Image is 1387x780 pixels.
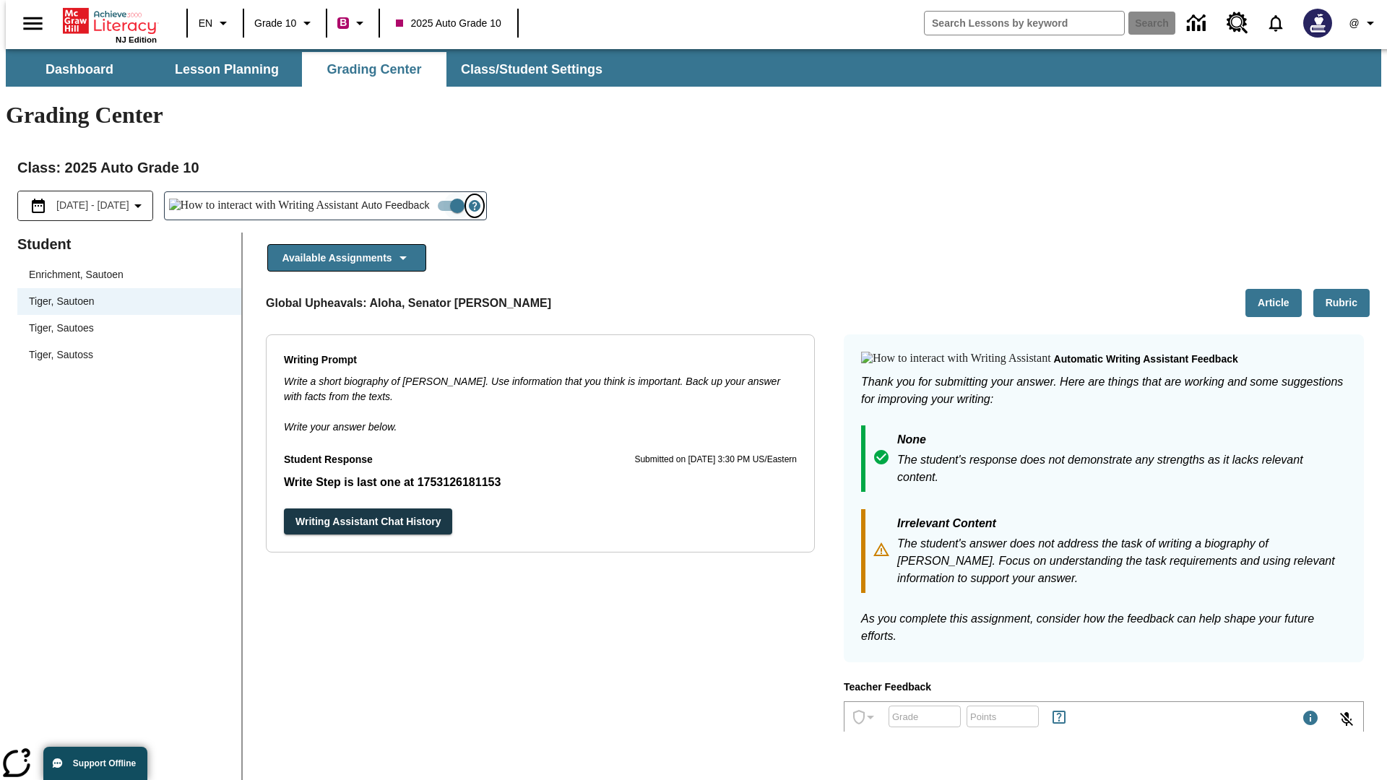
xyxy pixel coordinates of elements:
[889,706,961,727] div: Grade: Letters, numbers, %, + and - are allowed.
[17,342,241,368] div: Tiger, Sautoss
[284,352,797,368] p: Writing Prompt
[63,6,157,35] a: Home
[284,374,797,404] p: Write a short biography of [PERSON_NAME]. Use information that you think is important. Back up yo...
[29,294,230,309] span: Tiger, Sautoen
[889,697,961,735] input: Grade: Letters, numbers, %, + and - are allowed.
[1313,289,1370,317] button: Rubric, Will open in new tab
[17,315,241,342] div: Tiger, Sautoes
[17,233,241,256] p: Student
[463,192,486,220] button: Open Help for Writing Assistant
[925,12,1124,35] input: search field
[266,295,551,312] p: Global Upheavals: Aloha, Senator [PERSON_NAME]
[897,515,1347,535] p: Irrelevant Content
[1295,4,1341,42] button: Select a new avatar
[284,452,373,468] p: Student Response
[340,14,347,32] span: B
[1054,352,1238,368] p: Automatic writing assistant feedback
[17,156,1370,179] h2: Class : 2025 Auto Grade 10
[1257,4,1295,42] a: Notifications
[249,10,321,36] button: Grade: Grade 10, Select a grade
[1045,703,1073,732] button: Rules for Earning Points and Achievements, Will open in new tab
[199,16,212,31] span: EN
[634,453,797,467] p: Submitted on [DATE] 3:30 PM US/Eastern
[6,52,615,87] div: SubNavbar
[1218,4,1257,43] a: Resource Center, Will open in new tab
[1302,709,1319,729] div: Maximum 1000 characters Press Escape to exit toolbar and use left and right arrow keys to access ...
[155,52,299,87] button: Lesson Planning
[116,35,157,44] span: NJ Edition
[861,610,1347,645] p: As you complete this assignment, consider how the feedback can help shape your future efforts.
[29,347,230,363] span: Tiger, Sautoss
[897,535,1347,587] p: The student's answer does not address the task of writing a biography of [PERSON_NAME]. Focus on ...
[12,2,54,45] button: Open side menu
[284,404,797,435] p: Write your answer below.
[254,16,296,31] span: Grade 10
[1349,16,1359,31] span: @
[267,244,426,272] button: Available Assignments
[6,49,1381,87] div: SubNavbar
[56,198,129,213] span: [DATE] - [DATE]
[861,352,1051,366] img: How to interact with Writing Assistant
[1341,10,1387,36] button: Profile/Settings
[17,261,241,288] div: Enrichment, Sautoen
[129,197,147,214] svg: Collapse Date Range Filter
[897,431,1347,451] p: None
[967,697,1039,735] input: Points: Must be equal to or less than 25.
[967,706,1039,727] div: Points: Must be equal to or less than 25.
[73,758,136,768] span: Support Offline
[361,198,429,213] span: Auto Feedback
[1303,9,1332,38] img: Avatar
[29,267,230,282] span: Enrichment, Sautoen
[1245,289,1302,317] button: Article, Will open in new tab
[29,321,230,336] span: Tiger, Sautoes
[6,102,1381,129] h1: Grading Center
[302,52,446,87] button: Grading Center
[7,52,152,87] button: Dashboard
[17,288,241,315] div: Tiger, Sautoen
[449,52,614,87] button: Class/Student Settings
[844,680,1364,695] p: Teacher Feedback
[861,373,1347,408] p: Thank you for submitting your answer. Here are things that are working and some suggestions for i...
[284,474,797,491] p: Student Response
[24,197,147,214] button: Select the date range menu item
[897,451,1347,486] p: The student's response does not demonstrate any strengths as it lacks relevant content.
[284,508,452,535] button: Writing Assistant Chat History
[1178,4,1218,43] a: Data Center
[63,5,157,44] div: Home
[1329,702,1364,737] button: Click to activate and allow voice recognition
[43,747,147,780] button: Support Offline
[169,199,359,213] img: How to interact with Writing Assistant
[396,16,501,31] span: 2025 Auto Grade 10
[192,10,238,36] button: Language: EN, Select a language
[284,474,797,491] p: Write Step is last one at 1753126181153
[332,10,374,36] button: Boost Class color is violet red. Change class color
